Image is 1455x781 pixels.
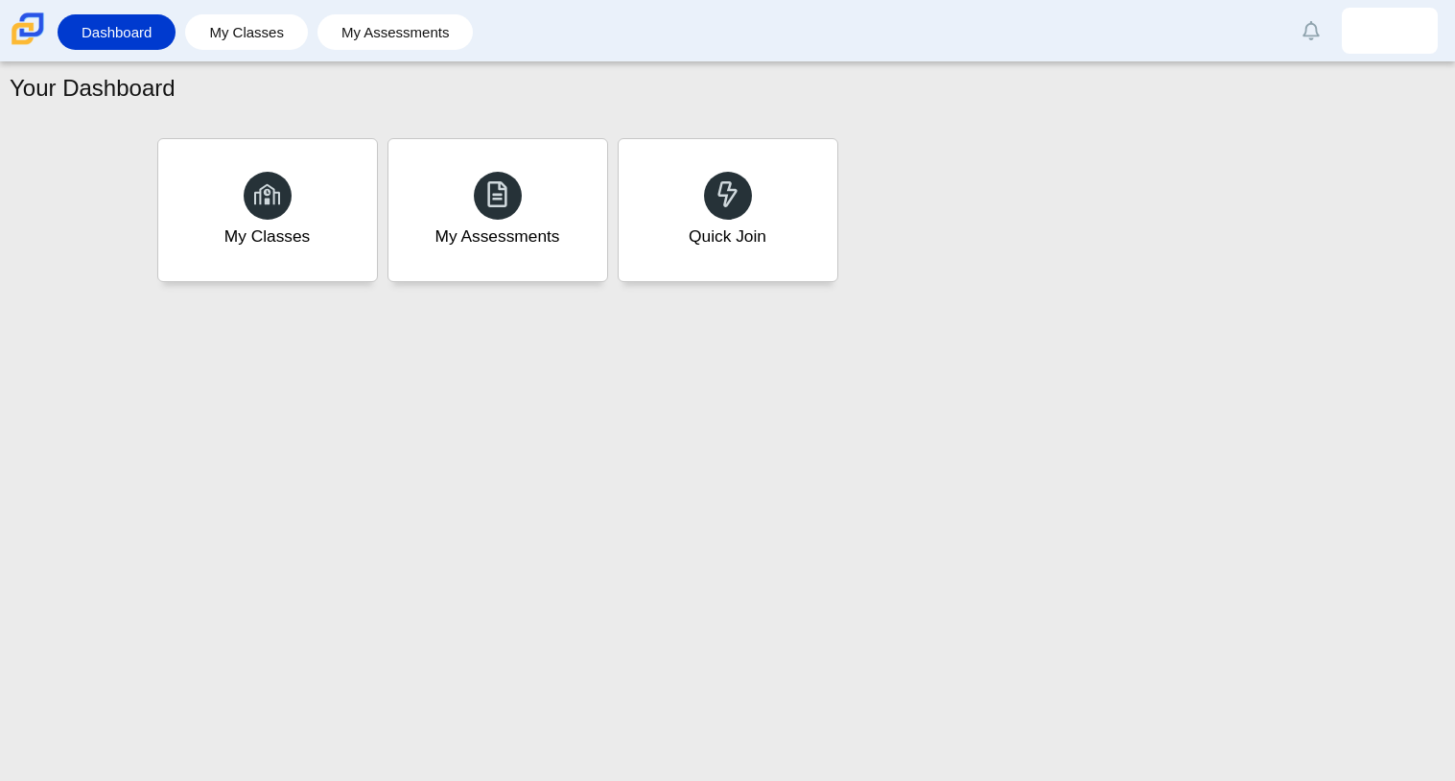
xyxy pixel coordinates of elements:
[435,225,560,248] div: My Assessments
[1342,8,1438,54] a: david.ahuatzi.xdQfdX
[195,14,298,50] a: My Classes
[1374,15,1405,46] img: david.ahuatzi.xdQfdX
[689,225,766,248] div: Quick Join
[327,14,464,50] a: My Assessments
[157,138,378,282] a: My Classes
[224,225,311,248] div: My Classes
[1290,10,1332,52] a: Alerts
[10,72,176,105] h1: Your Dashboard
[387,138,608,282] a: My Assessments
[618,138,838,282] a: Quick Join
[8,35,48,52] a: Carmen School of Science & Technology
[8,9,48,49] img: Carmen School of Science & Technology
[67,14,166,50] a: Dashboard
